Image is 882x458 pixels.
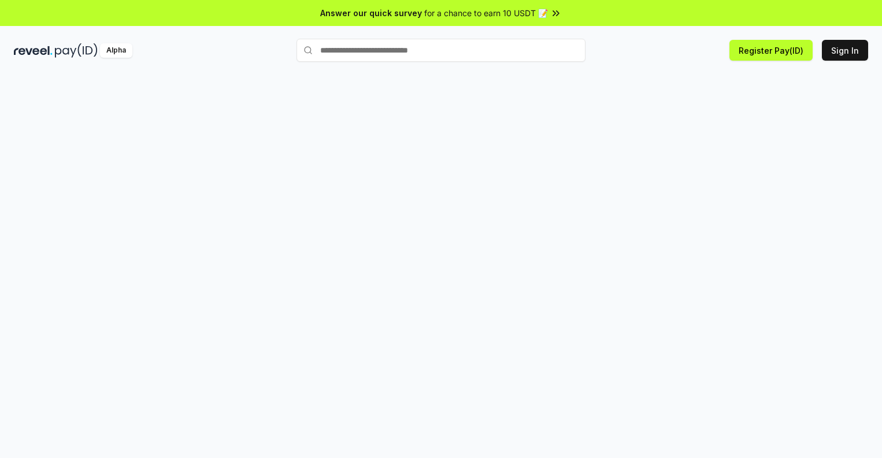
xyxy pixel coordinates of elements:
[55,43,98,58] img: pay_id
[14,43,53,58] img: reveel_dark
[822,40,868,61] button: Sign In
[424,7,548,19] span: for a chance to earn 10 USDT 📝
[100,43,132,58] div: Alpha
[729,40,813,61] button: Register Pay(ID)
[320,7,422,19] span: Answer our quick survey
